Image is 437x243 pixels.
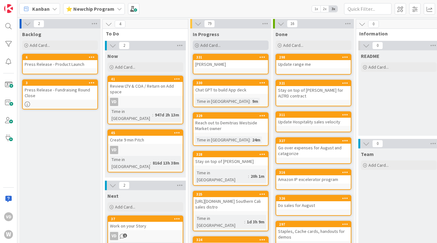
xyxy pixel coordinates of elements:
[108,222,183,230] div: Work on your Story
[279,196,351,201] div: 326
[276,169,351,190] a: 316Amazon IP excelerator program
[372,140,383,147] span: 0
[23,54,97,60] div: 6
[195,169,248,183] div: Time in [GEOGRAPHIC_DATA]
[279,139,351,143] div: 327
[23,54,97,68] div: 6Press Release - Product Launch
[250,136,251,143] span: :
[279,113,351,117] div: 311
[344,3,391,15] input: Quick Filter...
[22,54,98,74] a: 6Press Release - Product Launch
[110,98,118,106] div: VD
[110,232,118,240] div: VD
[193,80,268,94] div: 330Chat GPT to build App deck
[193,151,269,186] a: 328Stay on top of [PERSON_NAME]Time in [GEOGRAPHIC_DATA]:20h 1m
[248,173,249,180] span: :
[368,20,379,28] span: 0
[276,175,351,184] div: Amazon IP excelerator program
[320,6,329,12] span: 2x
[250,98,251,105] span: :
[108,130,183,136] div: 45
[119,182,130,189] span: 2
[108,216,183,230] div: 37Work on your Story
[111,217,183,221] div: 37
[107,76,183,124] a: 41Review LTV & COA / Return on Add spaceVDTime in [GEOGRAPHIC_DATA]:947d 2h 13m
[152,111,153,118] span: :
[245,218,266,225] div: 1d 3h 9m
[196,55,268,59] div: 331
[276,170,351,175] div: 316
[283,42,303,48] span: Add Card...
[276,112,351,126] div: 311Update Hospitality sales velocity
[108,136,183,144] div: Create 9 min Pitch
[111,131,183,135] div: 45
[33,20,44,28] span: 2
[193,79,269,107] a: 330Chat GPT to build App deckTime in [GEOGRAPHIC_DATA]:9m
[276,118,351,126] div: Update Hospitality sales velocity
[204,20,215,28] span: 79
[107,129,183,172] a: 45Create 9 min PitchVDTime in [GEOGRAPHIC_DATA]:816d 13h 38m
[276,221,351,241] div: 297Staples, Cache cards, handouts for demos
[276,144,351,158] div: Go over expenses for August and catagorize
[193,31,219,37] span: In Progress
[4,212,13,221] div: VD
[276,80,351,106] a: 321Stay on top of [PERSON_NAME] for ALTRD contract
[279,55,351,59] div: 298
[22,31,41,37] span: Backlog
[276,138,351,144] div: 327
[193,86,268,94] div: Chat GPT to build App deck
[23,86,97,100] div: Press Release - Fundraising Round Close
[276,31,288,37] span: Done
[193,112,269,146] a: 329Reach out to Demitrias Westside Market ownerTime in [GEOGRAPHIC_DATA]:24m
[193,54,269,74] a: 331[PERSON_NAME]
[193,157,268,165] div: Stay on top of [PERSON_NAME]
[276,80,351,100] div: 321Stay on top of [PERSON_NAME] for ALTRD contract
[108,82,183,96] div: Review LTV & COA / Return on Add space
[193,191,269,231] a: 325[URL][DOMAIN_NAME] Southern Cali sales distroTime in [GEOGRAPHIC_DATA]:1d 3h 9m
[279,81,351,85] div: 321
[251,136,262,143] div: 24m
[115,204,135,210] span: Add Card...
[368,162,389,168] span: Add Card...
[26,81,97,85] div: 3
[108,98,183,106] div: VD
[111,77,183,81] div: 41
[32,5,50,13] span: Kanban
[107,53,118,59] span: Now
[276,86,351,100] div: Stay on top of [PERSON_NAME] for ALTRD contract
[30,42,50,48] span: Add Card...
[108,130,183,144] div: 45Create 9 min Pitch
[196,152,268,157] div: 328
[276,138,351,158] div: 327Go over expenses for August and catagorize
[249,173,266,180] div: 20h 1m
[193,191,268,197] div: 325
[279,222,351,227] div: 297
[276,60,351,68] div: Update range me
[153,111,181,118] div: 947d 2h 13m
[368,64,389,70] span: Add Card...
[123,234,127,238] span: 1
[115,64,135,70] span: Add Card...
[276,196,351,201] div: 326
[193,54,268,60] div: 331
[244,218,245,225] span: :
[22,79,98,109] a: 3Press Release - Fundraising Round Close
[276,196,351,209] div: 326Do sales for August
[4,4,13,13] img: Visit kanbanzone.com
[276,80,351,86] div: 321
[276,227,351,241] div: Staples, Cache cards, handouts for demos
[4,230,13,239] div: W
[359,30,434,37] span: Information
[193,152,268,157] div: 328
[276,54,351,68] div: 298Update range me
[251,98,260,105] div: 9m
[276,112,351,118] div: 311
[193,119,268,133] div: Reach out to Demitrias Westside Market owner
[195,136,250,143] div: Time in [GEOGRAPHIC_DATA]
[193,237,268,243] div: 324
[196,192,268,196] div: 325
[26,55,97,59] div: 6
[193,113,268,133] div: 329Reach out to Demitrias Westside Market owner
[276,54,351,75] a: 298Update range me
[108,216,183,222] div: 37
